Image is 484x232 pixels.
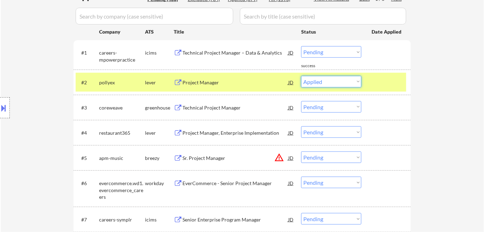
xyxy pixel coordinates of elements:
div: JD [288,152,295,164]
input: Search by title (case sensitive) [240,8,406,24]
div: JD [288,101,295,114]
div: #6 [81,180,94,187]
div: workday [145,180,174,187]
div: #7 [81,216,94,223]
div: JD [288,177,295,189]
div: JD [288,126,295,139]
button: warning_amber [274,153,284,162]
div: Title [174,28,295,35]
div: breezy [145,155,174,162]
div: icims [145,216,174,223]
div: Date Applied [372,28,402,35]
div: icims [145,49,174,56]
div: Technical Project Manager [182,104,288,111]
div: EverCommerce - Senior Project Manager [182,180,288,187]
div: Senior Enterprise Program Manager [182,216,288,223]
div: Project Manager [182,79,288,86]
div: lever [145,129,174,136]
div: success [301,63,329,69]
div: JD [288,213,295,226]
div: Technical Project Manager – Data & Analytics [182,49,288,56]
div: Sr. Project Manager [182,155,288,162]
div: Project Manager, Enterprise Implementation [182,129,288,136]
div: greenhouse [145,104,174,111]
div: careers-symplr [99,216,145,223]
div: ATS [145,28,174,35]
div: JD [288,76,295,89]
div: lever [145,79,174,86]
div: Status [301,25,361,38]
div: JD [288,46,295,59]
div: Company [99,28,145,35]
input: Search by company (case sensitive) [76,8,233,24]
div: evercommerce.wd1.evercommerce_careers [99,180,145,201]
